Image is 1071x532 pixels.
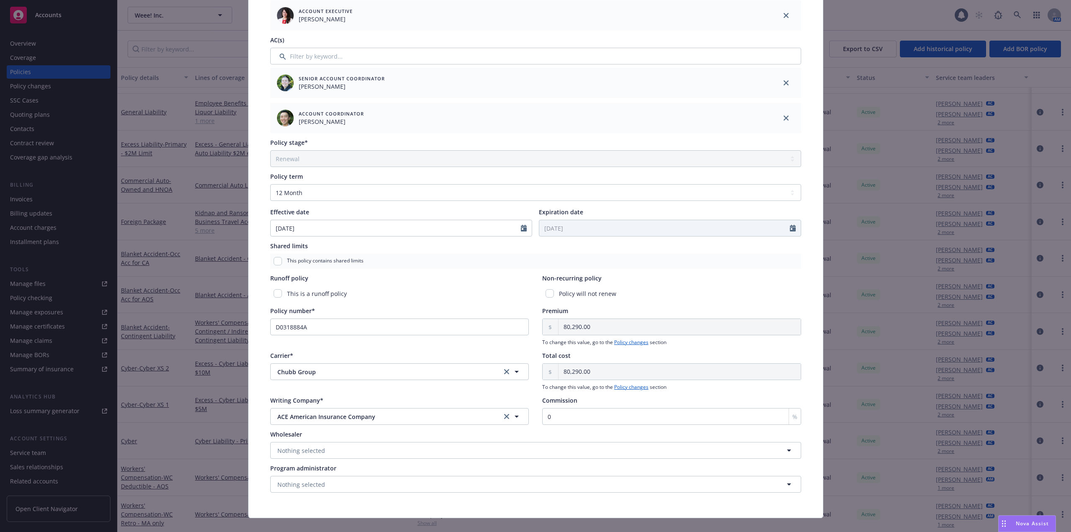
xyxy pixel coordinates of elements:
div: Drag to move [999,516,1009,532]
img: employee photo [277,110,294,126]
div: This policy contains shared limits [270,254,801,269]
span: Account Executive [299,8,353,15]
span: To change this value, go to the section [542,339,801,346]
a: clear selection [502,411,512,421]
span: Policy number* [270,307,315,315]
div: Policy will not renew [542,286,801,301]
a: Policy changes [614,339,648,346]
a: Policy changes [614,383,648,391]
button: ACE American Insurance Companyclear selection [270,408,529,425]
a: close [781,113,791,123]
button: Nothing selected [270,476,801,493]
button: Nova Assist [998,515,1056,532]
span: [PERSON_NAME] [299,15,353,23]
span: Policy term [270,172,303,180]
input: Filter by keyword... [270,48,801,64]
a: clear selection [502,367,512,377]
span: Commission [542,396,577,404]
span: Carrier* [270,352,293,360]
div: This is a runoff policy [270,286,529,301]
span: Expiration date [539,208,583,216]
span: Total cost [542,352,571,360]
span: Program administrator [270,464,336,472]
span: To change this value, go to the section [542,383,801,391]
input: 0.00 [559,364,801,380]
span: Runoff policy [270,274,308,282]
a: close [781,78,791,88]
input: MM/DD/YYYY [271,220,521,236]
svg: Calendar [790,225,796,231]
span: Chubb Group [277,368,488,376]
span: Non-recurring policy [542,274,602,282]
span: Effective date [270,208,309,216]
span: Premium [542,307,568,315]
span: [PERSON_NAME] [299,82,385,91]
input: 0.00 [559,319,801,335]
span: Nothing selected [277,480,325,489]
span: Senior Account Coordinator [299,75,385,82]
input: MM/DD/YYYY [539,220,790,236]
a: close [781,10,791,21]
span: AC(s) [270,36,284,44]
button: Nothing selected [270,442,801,459]
span: Wholesaler [270,430,302,438]
span: ACE American Insurance Company [277,412,488,421]
span: Account Coordinator [299,110,364,117]
img: employee photo [277,75,294,91]
span: Writing Company* [270,396,323,404]
span: Policy stage* [270,139,308,146]
span: Nova Assist [1016,520,1049,527]
button: Chubb Groupclear selection [270,363,529,380]
img: employee photo [277,7,294,24]
span: Nothing selected [277,446,325,455]
span: Shared limits [270,242,308,250]
span: [PERSON_NAME] [299,117,364,126]
svg: Calendar [521,225,527,231]
span: % [792,412,797,421]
